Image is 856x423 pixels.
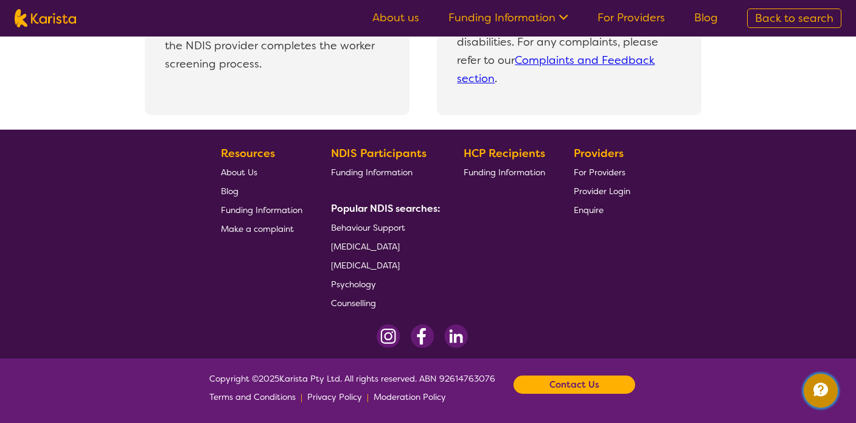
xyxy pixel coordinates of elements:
span: Funding Information [331,167,412,178]
span: Make a complaint [221,223,294,234]
b: Resources [221,146,275,161]
a: Funding Information [464,163,545,181]
span: About Us [221,167,257,178]
a: Funding Information [331,163,436,181]
span: Moderation Policy [374,391,446,402]
a: Enquire [574,200,630,219]
span: For Providers [574,167,625,178]
span: Behaviour Support [331,222,405,233]
b: Popular NDIS searches: [331,202,440,215]
a: Funding Information [448,10,568,25]
span: Provider Login [574,186,630,197]
a: Provider Login [574,181,630,200]
a: [MEDICAL_DATA] [331,237,436,256]
b: NDIS Participants [331,146,426,161]
a: Terms and Conditions [209,388,296,406]
b: Providers [574,146,624,161]
span: Funding Information [464,167,545,178]
span: Terms and Conditions [209,391,296,402]
span: Counselling [331,298,376,309]
span: Blog [221,186,238,197]
a: Complaints and Feedback section [457,53,655,86]
a: Behaviour Support [331,218,436,237]
span: Enquire [574,205,604,215]
span: Privacy Policy [307,391,362,402]
span: Psychology [331,279,376,290]
span: [MEDICAL_DATA] [331,260,400,271]
a: About us [372,10,419,25]
a: Blog [694,10,718,25]
a: Make a complaint [221,219,302,238]
a: Privacy Policy [307,388,362,406]
a: Blog [221,181,302,200]
button: Channel Menu [804,374,838,408]
a: [MEDICAL_DATA] [331,256,436,274]
img: Instagram [377,324,400,348]
a: Counselling [331,293,436,312]
a: For Providers [597,10,665,25]
p: | [301,388,302,406]
a: Back to search [747,9,841,28]
a: Psychology [331,274,436,293]
p: | [367,388,369,406]
img: LinkedIn [444,324,468,348]
span: Copyright © 2025 Karista Pty Ltd. All rights reserved. ABN 92614763076 [209,369,495,406]
a: Funding Information [221,200,302,219]
span: Back to search [755,11,833,26]
span: Funding Information [221,205,302,215]
span: [MEDICAL_DATA] [331,241,400,252]
a: For Providers [574,163,630,181]
img: Facebook [410,324,434,348]
a: About Us [221,163,302,181]
b: HCP Recipients [464,146,545,161]
img: Karista logo [15,9,76,27]
b: Contact Us [549,376,599,394]
a: Moderation Policy [374,388,446,406]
